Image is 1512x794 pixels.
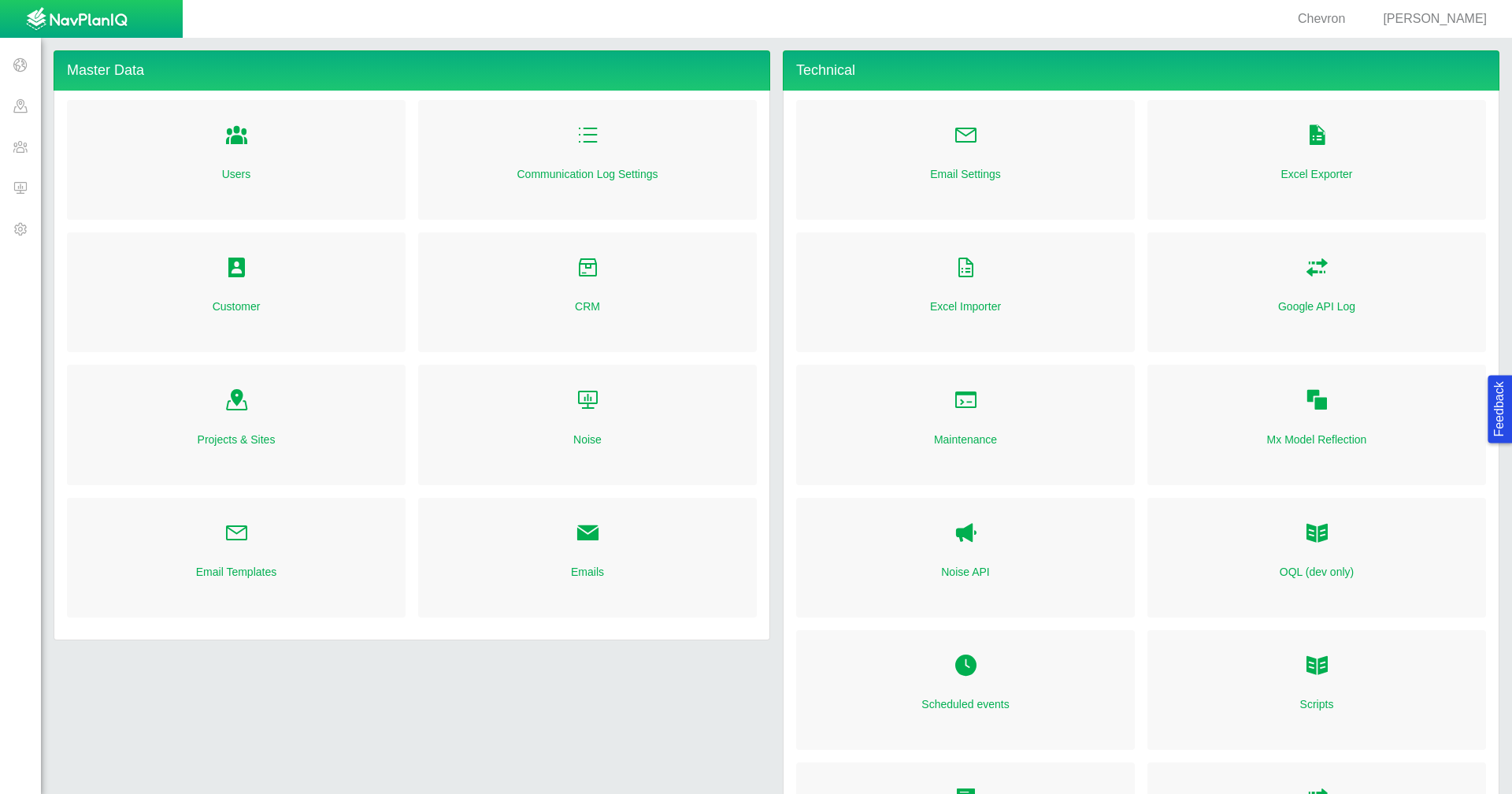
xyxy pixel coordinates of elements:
div: Folder Open Icon Scripts [1147,630,1486,750]
a: Folder Open Icon [224,517,249,551]
img: UrbanGroupSolutionsTheme$USG_Images$logo.png [26,7,128,32]
a: OQL [1305,517,1329,551]
div: Folder Open Icon Communication Log Settings [418,100,757,220]
div: OQL OQL (dev only) [1147,498,1486,618]
div: [PERSON_NAME] [1364,10,1493,28]
a: Noise API [954,517,978,551]
a: Scripts [1300,696,1334,712]
a: Noise API [941,564,989,580]
a: Noise [573,432,602,447]
a: Folder Open Icon [576,251,600,286]
a: Folder Open Icon [1305,119,1329,154]
a: Communication Log Settings [517,166,658,182]
a: Folder Open Icon [576,119,600,154]
a: Folder Open Icon [1305,649,1329,684]
a: Folder Open Icon [224,251,249,286]
a: Folder Open Icon [576,517,600,551]
a: Google API Log [1278,299,1355,314]
a: Email Templates [196,564,276,580]
h4: Technical [783,50,1499,91]
a: Folder Open Icon [954,384,978,418]
span: [PERSON_NAME] [1383,12,1487,25]
a: Maintenance [934,432,997,447]
span: Chevron [1298,12,1345,25]
a: Customer [213,299,261,314]
a: Folder Open Icon [224,119,249,154]
div: Folder Open Icon Users [67,100,406,220]
a: Users [222,166,251,182]
a: Folder Open Icon [1305,384,1329,418]
div: Folder Open Icon Maintenance [796,365,1135,484]
a: Folder Open Icon [954,119,978,154]
h4: Master Data [54,50,770,91]
a: Folder Open Icon [954,649,978,684]
div: Folder Open Icon Email Templates [67,498,406,618]
div: Folder Open Icon Scheduled events [796,630,1135,750]
a: Folder Open Icon [224,384,249,418]
div: Folder Open Icon Excel Importer [796,232,1135,352]
div: Folder Open Icon Google API Log [1147,232,1486,352]
a: Email Settings [930,166,1000,182]
a: Folder Open Icon [954,251,978,286]
div: Folder Open Icon Projects & Sites [67,365,406,484]
a: Excel Exporter [1280,166,1352,182]
a: Emails [571,564,604,580]
a: Projects & Sites [198,432,276,447]
div: Noise API Noise API [796,498,1135,618]
div: Folder Open Icon CRM [418,232,757,352]
a: Folder Open Icon [576,384,600,418]
button: Feedback [1488,375,1512,443]
div: Folder Open Icon Noise [418,365,757,484]
a: OQL (dev only) [1280,564,1354,580]
a: Scheduled events [921,696,1009,712]
div: Folder Open Icon Emails [418,498,757,618]
a: CRM [575,299,600,314]
div: Folder Open Icon Mx Model Reflection [1147,365,1486,484]
a: Mx Model Reflection [1267,432,1367,447]
div: Folder Open Icon Email Settings [796,100,1135,220]
a: Folder Open Icon [1305,251,1329,286]
div: Folder Open Icon Customer [67,232,406,352]
a: Excel Importer [930,299,1001,314]
div: Folder Open Icon Excel Exporter [1147,100,1486,220]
